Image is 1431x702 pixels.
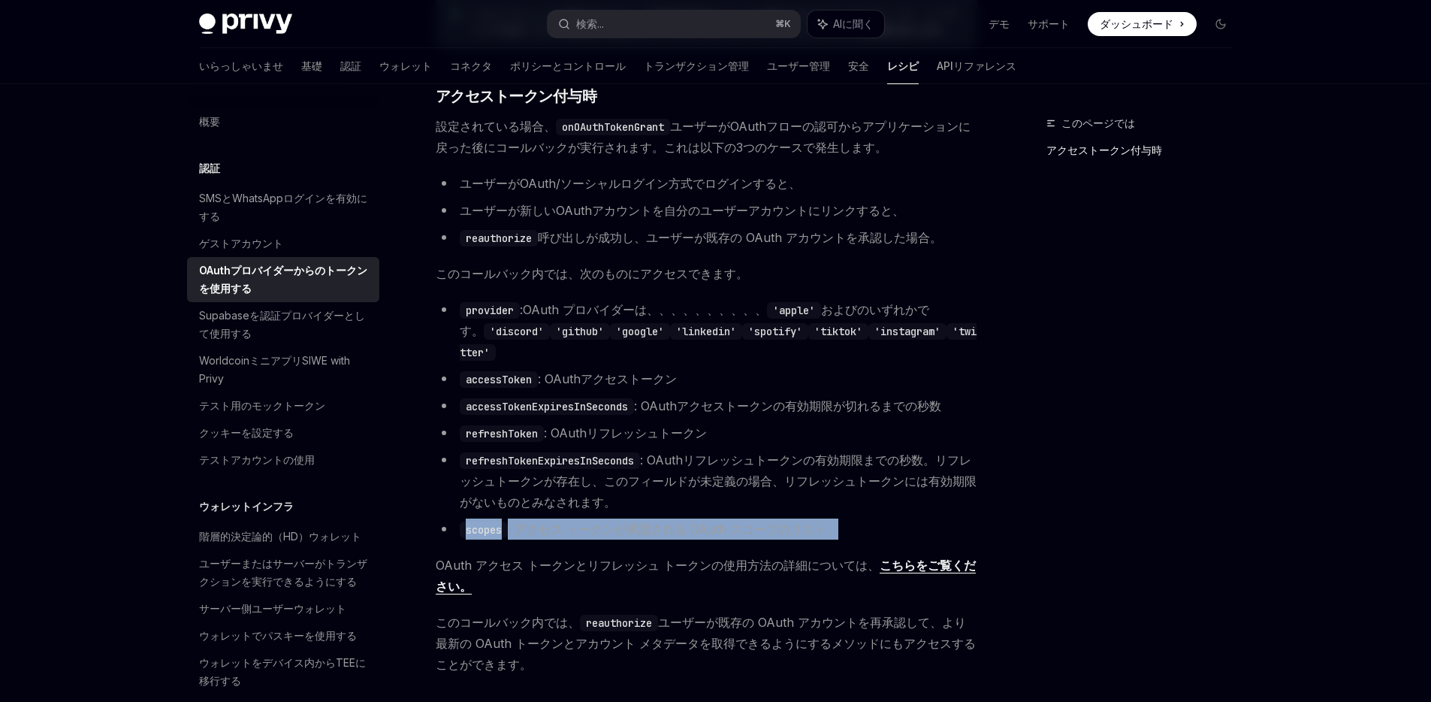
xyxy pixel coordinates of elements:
font: コネクタ [450,59,492,72]
font: クッキーを設定する [199,426,294,439]
font: : OAuthアクセストークン [538,371,677,386]
font: OAuth プロバイダー [523,302,635,317]
font: ⌘ [775,18,784,29]
font: サーバー側ユーザーウォレット [199,602,346,615]
code: 'linkedin' [670,323,742,340]
font: サポート [1028,17,1070,30]
code: accessTokenExpiresInSeconds [460,398,634,415]
font: 設定されている場合、 [436,119,556,134]
font: ユーザーが新しいOAuthアカウントを自分のユーザーアカウントにリンクすると、 [460,203,904,218]
a: テスト用のモックトークン [187,392,379,419]
font: このページでは [1061,116,1135,129]
code: refreshToken [460,425,544,442]
font: は [635,302,647,317]
font: 階層的決定論的（HD）ウォレット [199,530,361,543]
font: アクセストークン付与時 [436,87,597,105]
font: : アクセス トークンが承認される OAuth スコープのリスト。 [508,522,838,537]
font: 、、、、、、、、、、 [647,302,767,317]
a: ウォレットをデバイス内からTEEに移行する [187,649,379,694]
a: 階層的決定論的（HD）ウォレット [187,523,379,550]
a: ユーザー管理 [767,48,830,84]
font: 呼び出しが成功し、ユーザーが既存の OAuth アカウントを承認した [538,230,906,245]
button: 検索...⌘K [548,11,800,38]
font: WorldcoinミニアプリSIWE with Privy [199,354,350,385]
font: 基礎 [301,59,322,72]
font: いずれ [869,302,905,317]
a: サーバー側ユーザーウォレット [187,595,379,622]
font: ウォレットをデバイス内からTEEに移行する [199,656,366,687]
button: ダークモードを切り替える [1209,12,1233,36]
font: ダッシュボード [1100,17,1173,30]
a: 安全 [848,48,869,84]
a: SMSとWhatsAppログインを有効にする [187,185,379,230]
font: ユーザーまたはサーバーがトランザクションを実行できるようにする [199,557,367,588]
font: 安全 [848,59,869,72]
a: APIリファレンス [937,48,1016,84]
font: 場合。 [906,230,942,245]
font: : OAuthリフレッシュトークンの有効期限までの秒数。リフレッシュトークンが存在し、このフィールドが未定義の場合、リフレッシュトークンには有効期限がないものとみなされます。 [460,452,977,510]
font: APIリファレンス [937,59,1016,72]
code: refreshTokenExpiresInSeconds [460,452,640,469]
font: です [460,302,929,338]
font: 検索... [576,17,604,30]
a: トランザクション管理 [644,48,749,84]
a: ウォレットでパスキーを使用する [187,622,379,649]
code: reauthorize [580,615,658,631]
code: 'apple' [767,302,821,319]
a: いらっしゃいませ [199,48,283,84]
font: Supabaseを認証プロバイダーとして使用する [199,309,365,340]
code: onOAuthTokenGrant [556,119,670,135]
a: Supabaseを認証プロバイダーとして使用する [187,302,379,347]
a: ダッシュボード [1088,12,1197,36]
a: テストアカウントの使用 [187,446,379,474]
font: ユーザーがOAuth/ソーシャルログイン方式でログインすると、 [460,176,801,191]
a: コネクタ [450,48,492,84]
font: このコールバック内では、 [436,615,580,630]
font: ウォレット [379,59,432,72]
font: テストアカウントの使用 [199,453,315,466]
font: アクセストークン付与時 [1046,144,1162,156]
code: 'spotify' [742,323,808,340]
a: サポート [1028,17,1070,32]
font: 概要 [199,115,220,128]
font: : OAuthアクセストークンの有効期限が切れるまでの秒数 [634,398,941,413]
font: このコールバック内では、次のものにアクセスできます。 [436,266,748,281]
a: ユーザーまたはサーバーがトランザクションを実行できるようにする [187,550,379,595]
font: いらっしゃいませ [199,59,283,72]
code: provider [460,302,520,319]
font: ゲストアカウント [199,237,283,250]
font: デモ [989,17,1010,30]
font: レシピ [887,59,919,72]
font: 。 [472,323,484,338]
font: ユーザー管理 [767,59,830,72]
font: : [520,302,523,317]
font: : OAuthリフレッシュトークン [544,425,707,440]
a: 基礎 [301,48,322,84]
font: および [821,302,857,317]
a: アクセストークン付与時 [1046,138,1245,162]
a: OAuthプロバイダーからのトークンを使用する [187,257,379,302]
code: accessToken [460,371,538,388]
font: か [905,302,917,317]
code: reauthorize [460,230,538,247]
a: こちらをご覧ください。 [436,558,976,595]
font: テスト用のモックトークン [199,399,325,412]
font: ウォレットでパスキーを使用する [199,629,357,642]
font: 認証 [340,59,361,72]
a: クッキーを設定する [187,419,379,446]
font: 認証 [199,162,220,174]
code: 'github' [550,323,610,340]
font: SMSとWhatsAppログインを有効にする [199,192,367,222]
a: ポリシーとコントロール [510,48,626,84]
code: 'tiktok' [808,323,868,340]
code: 'google' [610,323,670,340]
code: 'discord' [484,323,550,340]
a: ウォレット [379,48,432,84]
a: デモ [989,17,1010,32]
button: AIに聞く [808,11,884,38]
a: 認証 [340,48,361,84]
a: ゲストアカウント [187,230,379,257]
font: OAuthプロバイダーからのトークンを使用する [199,264,367,295]
a: 概要 [187,108,379,135]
